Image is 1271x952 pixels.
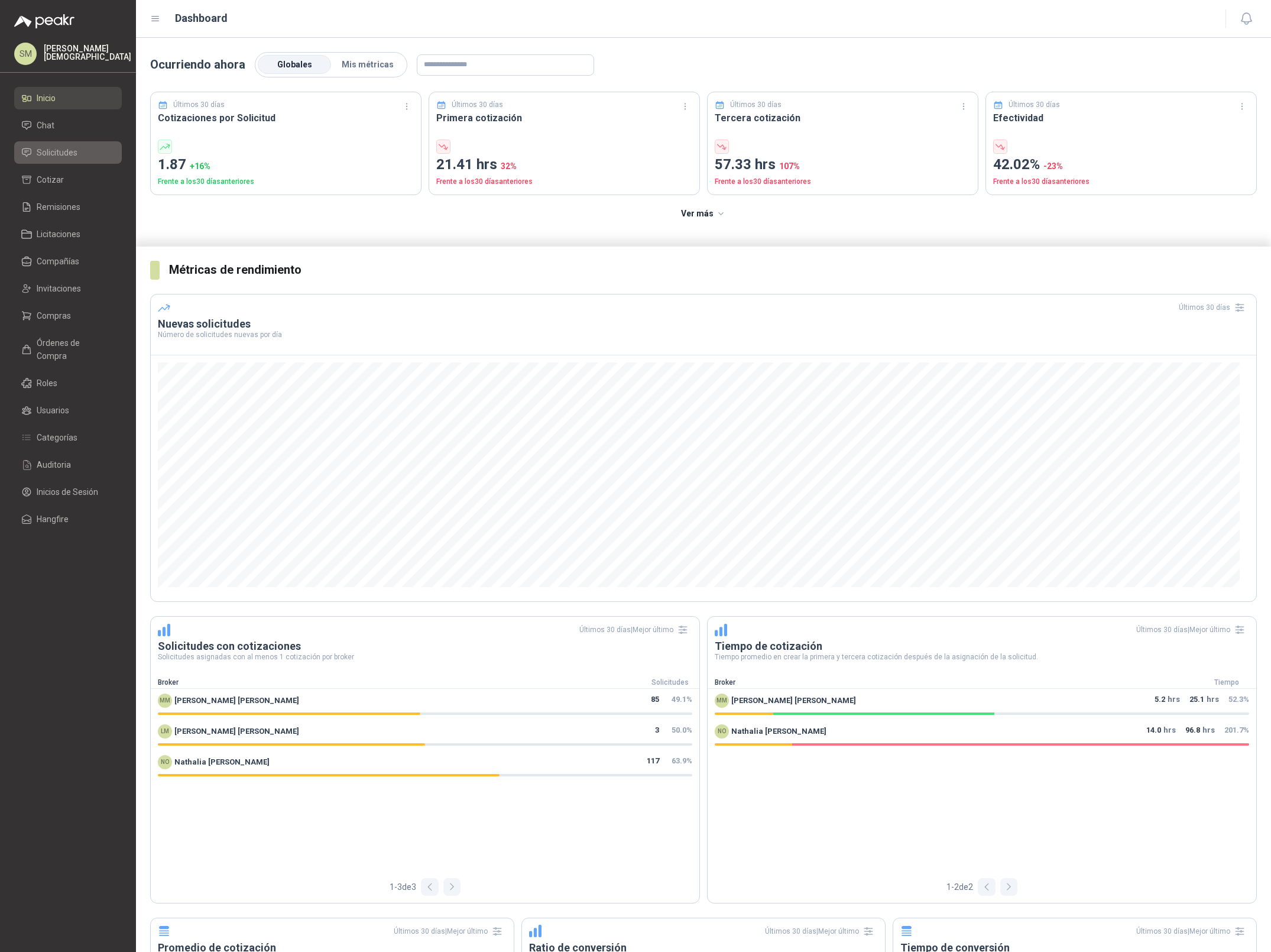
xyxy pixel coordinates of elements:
span: 96.8 [1185,724,1200,739]
h3: Primera cotización [436,111,692,125]
a: Compañías [14,250,122,273]
a: Categorías [14,426,122,449]
a: Compras [14,305,122,327]
span: 49.1 % [672,695,692,704]
div: NO [158,755,172,769]
span: 117 [647,755,659,769]
p: 21.41 hrs [436,154,692,176]
a: Cotizar [14,169,122,191]
button: Ver más [675,202,733,226]
span: Mis métricas [342,60,394,69]
span: 25.1 [1189,694,1204,708]
div: Broker [708,677,1197,688]
div: Tiempo [1197,677,1256,688]
div: MM [715,694,729,708]
h3: Cotizaciones por Solicitud [158,111,414,125]
span: 85 [651,694,659,708]
a: Inicio [14,87,122,109]
p: hrs [1146,724,1176,739]
h1: Dashboard [175,10,228,27]
span: Nathalia [PERSON_NAME] [174,756,270,768]
span: Categorías [37,431,77,444]
p: hrs [1155,694,1180,708]
span: Invitaciones [37,282,81,295]
span: + 16 % [190,161,210,171]
p: hrs [1189,694,1219,708]
h3: Solicitudes con cotizaciones [158,639,692,653]
div: Últimos 30 días | Mejor último [765,922,878,941]
p: Frente a los 30 días anteriores [993,176,1249,187]
span: Nathalia [PERSON_NAME] [731,726,826,737]
div: Solicitudes [640,677,699,688]
p: Número de solicitudes nuevas por día [158,331,1249,338]
span: Chat [37,119,54,132]
div: Últimos 30 días | Mejor último [394,922,507,941]
span: Globales [277,60,312,69]
h3: Nuevas solicitudes [158,317,1249,331]
img: Logo peakr [14,14,74,28]
p: Solicitudes asignadas con al menos 1 cotización por broker [158,653,692,660]
div: SM [14,43,37,65]
p: Frente a los 30 días anteriores [158,176,414,187]
a: Remisiones [14,196,122,218]
div: Últimos 30 días | Mejor último [579,620,692,639]
p: Ocurriendo ahora [150,56,245,74]
span: 5.2 [1155,694,1165,708]
p: [PERSON_NAME] [DEMOGRAPHIC_DATA] [44,44,131,61]
span: 1 - 3 de 3 [390,880,416,893]
span: Roles [37,377,57,390]
p: 1.87 [158,154,414,176]
span: Compañías [37,255,79,268]
span: [PERSON_NAME] [PERSON_NAME] [174,695,299,707]
span: [PERSON_NAME] [PERSON_NAME] [174,726,299,737]
p: Frente a los 30 días anteriores [436,176,692,187]
span: Auditoria [37,458,71,471]
span: -23 % [1043,161,1063,171]
div: MM [158,694,172,708]
div: Últimos 30 días | Mejor último [1136,620,1249,639]
div: NO [715,724,729,739]
span: Compras [37,309,71,322]
span: Órdenes de Compra [37,336,111,362]
a: Licitaciones [14,223,122,245]
span: 63.9 % [672,756,692,765]
span: Solicitudes [37,146,77,159]
span: 3 [655,724,659,739]
span: Cotizar [37,173,64,186]
p: 57.33 hrs [715,154,971,176]
span: 52.3 % [1228,695,1249,704]
a: Auditoria [14,454,122,476]
span: 201.7 % [1224,726,1249,734]
a: Hangfire [14,508,122,530]
a: Chat [14,114,122,137]
a: Roles [14,372,122,394]
div: Broker [151,677,640,688]
p: Tiempo promedio en crear la primera y tercera cotización después de la asignación de la solicitud. [715,653,1249,660]
span: 107 % [779,161,800,171]
a: Invitaciones [14,277,122,300]
a: Solicitudes [14,141,122,164]
span: Licitaciones [37,228,80,241]
span: Usuarios [37,404,69,417]
p: Últimos 30 días [452,99,503,111]
h3: Métricas de rendimiento [169,261,1257,279]
p: hrs [1185,724,1215,739]
p: Últimos 30 días [173,99,225,111]
p: Últimos 30 días [1009,99,1060,111]
span: Hangfire [37,513,69,526]
span: Inicios de Sesión [37,485,98,498]
span: 14.0 [1146,724,1161,739]
p: Últimos 30 días [730,99,782,111]
div: LM [158,724,172,739]
span: Inicio [37,92,56,105]
div: Últimos 30 días | Mejor último [1136,922,1249,941]
span: Remisiones [37,200,80,213]
a: Órdenes de Compra [14,332,122,367]
a: Inicios de Sesión [14,481,122,503]
span: [PERSON_NAME] [PERSON_NAME] [731,695,856,707]
h3: Tercera cotización [715,111,971,125]
div: Últimos 30 días [1179,298,1249,317]
span: 1 - 2 de 2 [946,880,973,893]
p: Frente a los 30 días anteriores [715,176,971,187]
p: 42.02% [993,154,1249,176]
